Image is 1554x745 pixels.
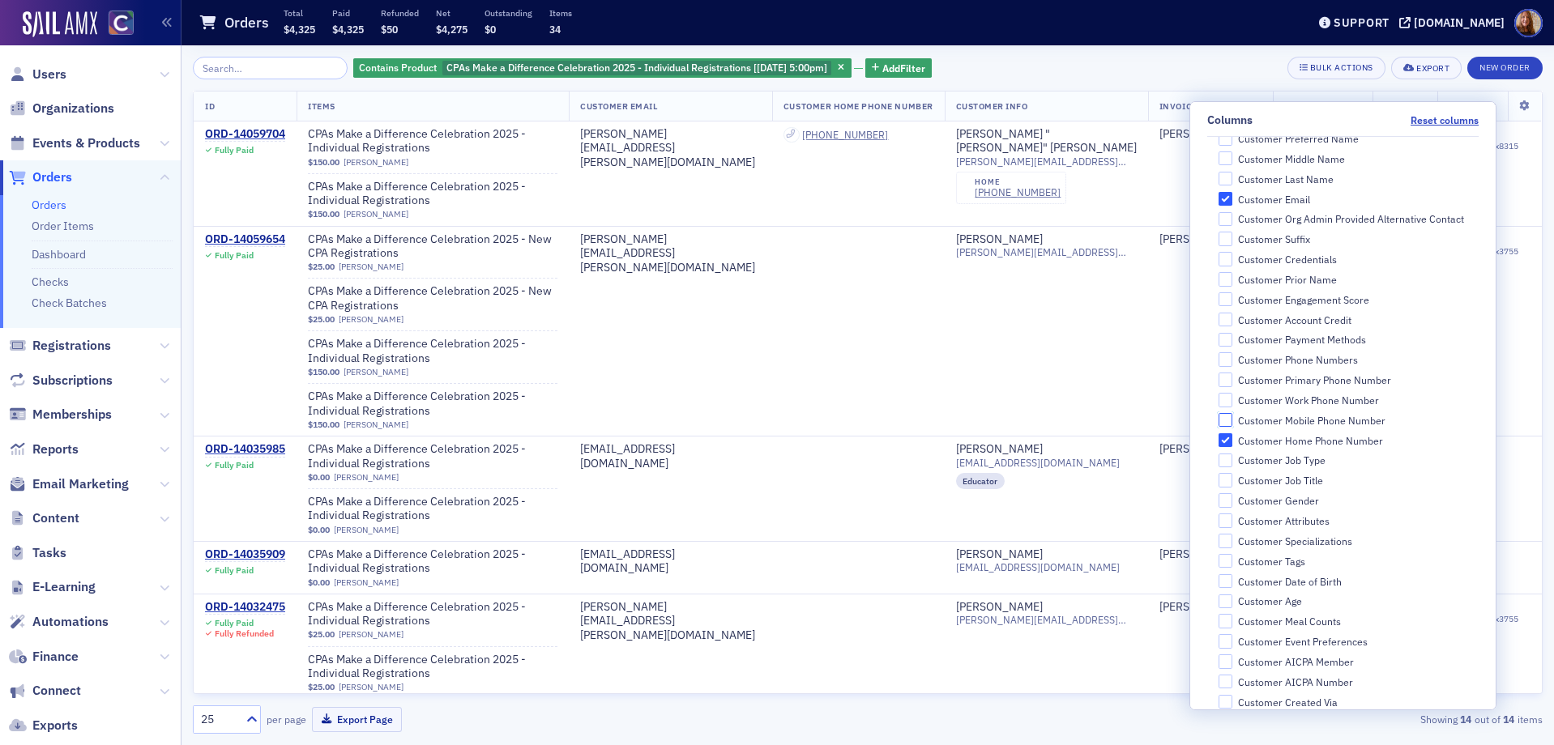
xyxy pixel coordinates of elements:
button: New Order [1467,57,1543,79]
input: Search… [193,57,348,79]
a: ORD-14032475 [205,600,285,615]
a: CPAs Make a Difference Celebration 2025 - Individual Registrations [308,442,557,470]
a: Check Batches [32,296,107,310]
span: Contains Product [359,61,437,74]
div: Customer Specializations [1238,534,1352,548]
div: Customer Payment Methods [1238,333,1366,347]
span: CPAs Make a Difference Celebration 2025 - Individual Registrations [308,600,557,628]
div: Educator [956,473,1005,489]
div: [PERSON_NAME] "[PERSON_NAME]" [PERSON_NAME] [956,127,1137,155]
div: Columns [1207,113,1253,128]
strong: 14 [1501,712,1518,726]
a: New Order [1467,59,1543,74]
a: Checks [32,275,69,289]
span: $150.00 [308,157,339,168]
button: Columns [1411,114,1479,126]
div: ORD-14059654 [205,232,285,247]
a: CPAs Make a Difference Celebration 2025 - Individual Registrations [308,390,557,418]
a: CPAs Make a Difference Celebration 2025 - New CPA Registrations [308,232,557,261]
span: [EMAIL_ADDRESS][DOMAIN_NAME] [956,561,1120,573]
p: Total [284,7,315,19]
a: CPAs Make a Difference Celebration 2025 - Individual Registrations [308,337,557,365]
a: [PHONE_NUMBER] [802,129,888,141]
a: [PERSON_NAME] [1159,600,1246,615]
img: SailAMX [23,11,97,37]
div: Customer Prior Name [1238,273,1337,287]
div: [PERSON_NAME][EMAIL_ADDRESS][PERSON_NAME][DOMAIN_NAME] [580,600,761,643]
a: Registrations [9,337,111,355]
input: Customer Tags [1219,554,1233,568]
input: Customer Payment Methods [1219,333,1233,347]
div: [EMAIL_ADDRESS][DOMAIN_NAME] [580,547,761,576]
a: Content [9,509,79,527]
a: Reports [9,441,79,458]
span: Gary Hypes [1159,442,1262,457]
a: [PERSON_NAME] [344,367,408,377]
span: Users [32,66,66,83]
span: Add Filter [882,61,925,75]
span: Reports [32,441,79,458]
div: [PERSON_NAME] [956,442,1043,457]
span: $25.00 [308,682,335,692]
a: [PERSON_NAME] [334,577,399,588]
div: Bulk Actions [1310,63,1373,72]
button: [DOMAIN_NAME] [1399,17,1510,28]
div: Showing out of items [1104,712,1543,726]
span: [PERSON_NAME][EMAIL_ADDRESS][PERSON_NAME][DOMAIN_NAME] [956,614,1137,626]
input: Customer Meal Counts [1219,614,1233,628]
div: Customer Engagement Score [1238,293,1369,307]
span: 34 [549,23,561,36]
a: [PERSON_NAME] [334,525,399,535]
div: Customer Job Type [1238,453,1326,467]
a: [PERSON_NAME] [956,600,1043,615]
div: CPAs Make a Difference Celebration 2025 - Individual Registrations [11/13/2025 5:00pm] [353,58,852,79]
div: Customer Meal Counts [1238,615,1341,628]
div: Customer Email [1238,193,1310,206]
a: [PERSON_NAME] [344,157,408,168]
span: Victoria Mordan [1159,600,1262,615]
span: $150.00 [308,209,339,219]
div: [PHONE_NUMBER] [975,186,1061,198]
a: Tasks [9,544,66,562]
span: $25.00 [308,629,335,640]
span: [EMAIL_ADDRESS][DOMAIN_NAME] [956,457,1120,469]
a: Finance [9,648,79,666]
div: Customer AICPA Number [1238,675,1353,689]
a: CPAs Make a Difference Celebration 2025 - Individual Registrations [308,653,557,681]
div: [PERSON_NAME] [1159,547,1246,562]
div: Fully Paid [215,145,254,155]
div: Customer Middle Name [1238,152,1345,166]
div: Customer Last Name [1238,172,1334,186]
input: Customer Email [1219,192,1233,206]
div: [EMAIL_ADDRESS][DOMAIN_NAME] [580,442,761,470]
span: Victoria Mordan [1159,232,1262,247]
span: $0.00 [308,525,330,535]
a: [PERSON_NAME] [956,232,1043,247]
span: $25.00 [308,314,335,325]
a: Orders [32,198,66,212]
span: $150.00 [308,419,339,430]
a: [PERSON_NAME] [339,314,403,325]
span: CPAs Make a Difference Celebration 2025 - Individual Registrations [308,495,557,523]
span: Customer Email [580,100,657,112]
a: [PERSON_NAME] [339,682,403,692]
div: [PERSON_NAME][EMAIL_ADDRESS][PERSON_NAME][DOMAIN_NAME] [580,232,761,275]
div: Customer Preferred Name [1238,132,1359,146]
div: Customer Credentials [1238,253,1337,266]
a: View Homepage [97,11,134,38]
div: Fully Paid [215,460,254,470]
a: CPAs Make a Difference Celebration 2025 - Individual Registrations [308,180,557,208]
span: $4,275 [436,23,467,36]
div: Customer Work Phone Number [1238,394,1379,407]
a: [PERSON_NAME] [344,419,408,430]
span: $0.00 [308,577,330,588]
a: [PERSON_NAME] [1159,127,1246,142]
div: [PERSON_NAME][EMAIL_ADDRESS][PERSON_NAME][DOMAIN_NAME] [580,127,761,170]
input: Customer Event Preferences [1219,634,1233,649]
div: Customer Job Title [1238,474,1323,487]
